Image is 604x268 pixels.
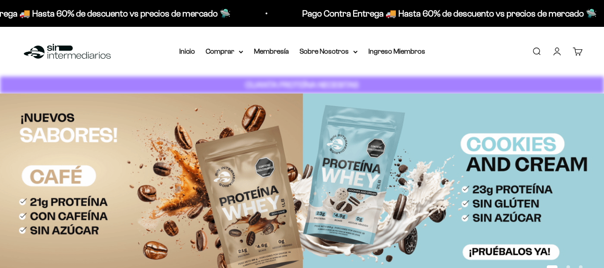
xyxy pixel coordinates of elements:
[179,47,195,55] a: Inicio
[299,6,594,21] p: Pago Contra Entrega 🚚 Hasta 60% de descuento vs precios de mercado 🛸
[300,46,358,57] summary: Sobre Nosotros
[245,80,359,89] strong: CUANTA PROTEÍNA NECESITAS
[254,47,289,55] a: Membresía
[206,46,243,57] summary: Comprar
[368,47,425,55] a: Ingreso Miembros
